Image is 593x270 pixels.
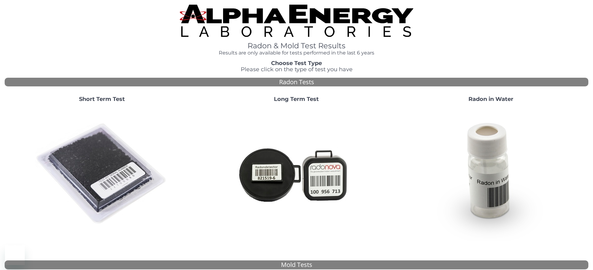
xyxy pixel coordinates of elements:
[5,78,588,87] div: Radon Tests
[180,42,413,50] h1: Radon & Mold Test Results
[35,107,169,241] img: ShortTerm.jpg
[274,96,319,102] strong: Long Term Test
[5,245,25,265] iframe: Button to launch messaging window
[5,260,588,269] div: Mold Tests
[79,96,125,102] strong: Short Term Test
[271,60,322,67] strong: Choose Test Type
[180,50,413,56] h4: Results are only available for tests performed in the last 6 years
[180,5,413,37] img: TightCrop.jpg
[424,107,558,241] img: RadoninWater.jpg
[241,66,353,73] span: Please click on the type of test you have
[468,96,513,102] strong: Radon in Water
[230,107,363,241] img: Radtrak2vsRadtrak3.jpg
